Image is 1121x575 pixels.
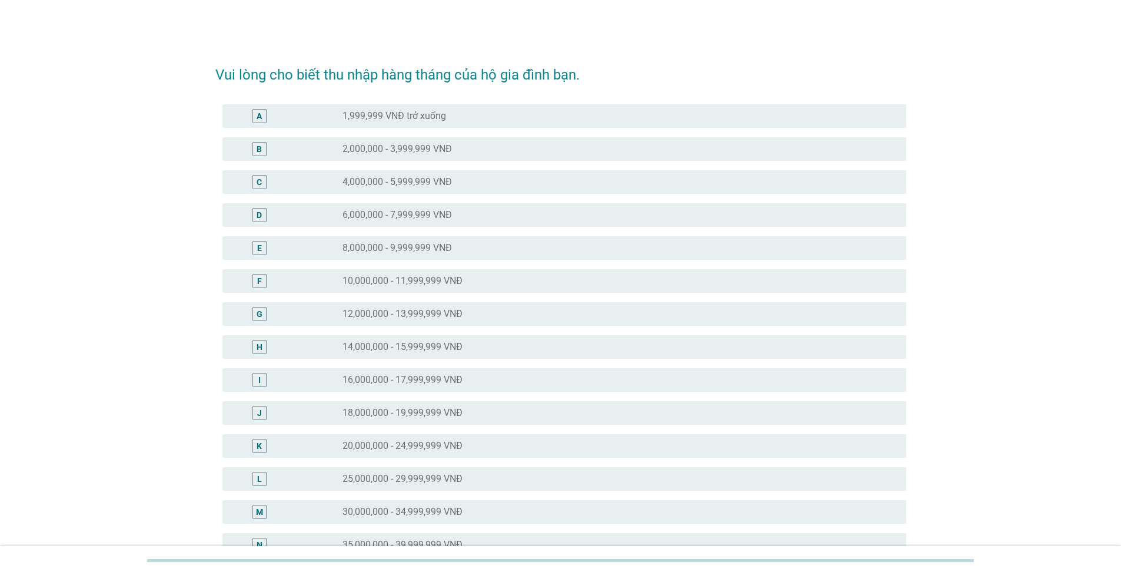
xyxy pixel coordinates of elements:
[342,407,463,419] label: 18,000,000 - 19,999,999 VNĐ
[342,440,463,452] label: 20,000,000 - 24,999,999 VNĐ
[342,473,463,485] label: 25,000,000 - 29,999,999 VNĐ
[257,538,262,551] div: N
[215,52,906,85] h2: Vui lòng cho biết thu nhập hàng tháng của hộ gia đình bạn.
[342,242,452,254] label: 8,000,000 - 9,999,999 VNĐ
[257,176,262,188] div: C
[342,341,463,353] label: 14,000,000 - 15,999,999 VNĐ
[342,539,463,551] label: 35,000,000 - 39,999,999 VNĐ
[257,472,262,485] div: L
[257,341,262,353] div: H
[258,374,261,386] div: I
[342,209,452,221] label: 6,000,000 - 7,999,999 VNĐ
[342,176,452,188] label: 4,000,000 - 5,999,999 VNĐ
[342,308,463,320] label: 12,000,000 - 13,999,999 VNĐ
[342,374,463,386] label: 16,000,000 - 17,999,999 VNĐ
[257,439,262,452] div: K
[257,242,262,254] div: E
[257,209,262,221] div: D
[257,110,262,122] div: A
[257,407,262,419] div: J
[342,506,463,518] label: 30,000,000 - 34,999,999 VNĐ
[342,275,463,287] label: 10,000,000 - 11,999,999 VNĐ
[342,143,452,155] label: 2,000,000 - 3,999,999 VNĐ
[257,308,262,320] div: G
[256,505,263,518] div: M
[257,143,262,155] div: B
[257,275,262,287] div: F
[342,110,446,122] label: 1,999,999 VNĐ trở xuống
